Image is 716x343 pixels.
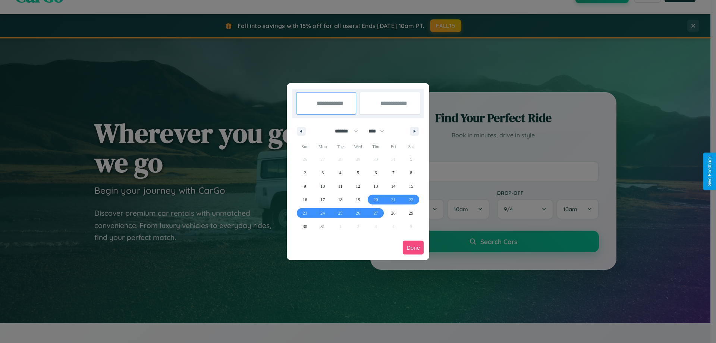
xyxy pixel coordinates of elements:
[356,193,360,206] span: 19
[296,166,314,180] button: 2
[373,206,378,220] span: 27
[332,193,349,206] button: 18
[707,156,712,187] div: Give Feedback
[314,141,331,153] span: Mon
[349,193,367,206] button: 19
[402,206,420,220] button: 29
[402,180,420,193] button: 15
[374,166,377,180] span: 6
[314,206,331,220] button: 24
[332,206,349,220] button: 25
[339,166,342,180] span: 4
[384,206,402,220] button: 28
[314,220,331,233] button: 31
[367,166,384,180] button: 6
[410,166,412,180] span: 8
[320,220,325,233] span: 31
[332,141,349,153] span: Tue
[338,180,343,193] span: 11
[303,206,307,220] span: 23
[296,193,314,206] button: 16
[320,180,325,193] span: 10
[402,193,420,206] button: 22
[402,166,420,180] button: 8
[296,206,314,220] button: 23
[403,241,424,255] button: Done
[314,193,331,206] button: 17
[296,141,314,153] span: Sun
[357,166,359,180] span: 5
[349,166,367,180] button: 5
[349,141,367,153] span: Wed
[332,166,349,180] button: 4
[373,180,378,193] span: 13
[314,180,331,193] button: 10
[320,193,325,206] span: 17
[409,206,413,220] span: 29
[367,193,384,206] button: 20
[296,180,314,193] button: 9
[392,166,395,180] span: 7
[373,193,378,206] span: 20
[314,166,331,180] button: 3
[384,180,402,193] button: 14
[384,193,402,206] button: 21
[349,206,367,220] button: 26
[391,193,396,206] span: 21
[321,166,324,180] span: 3
[303,193,307,206] span: 16
[384,141,402,153] span: Fri
[304,180,306,193] span: 9
[402,141,420,153] span: Sat
[303,220,307,233] span: 30
[409,193,413,206] span: 22
[367,206,384,220] button: 27
[349,180,367,193] button: 12
[367,180,384,193] button: 13
[296,220,314,233] button: 30
[338,206,343,220] span: 25
[356,206,360,220] span: 26
[391,206,396,220] span: 28
[356,180,360,193] span: 12
[367,141,384,153] span: Thu
[332,180,349,193] button: 11
[338,193,343,206] span: 18
[410,153,412,166] span: 1
[304,166,306,180] span: 2
[320,206,325,220] span: 24
[384,166,402,180] button: 7
[391,180,396,193] span: 14
[402,153,420,166] button: 1
[409,180,413,193] span: 15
